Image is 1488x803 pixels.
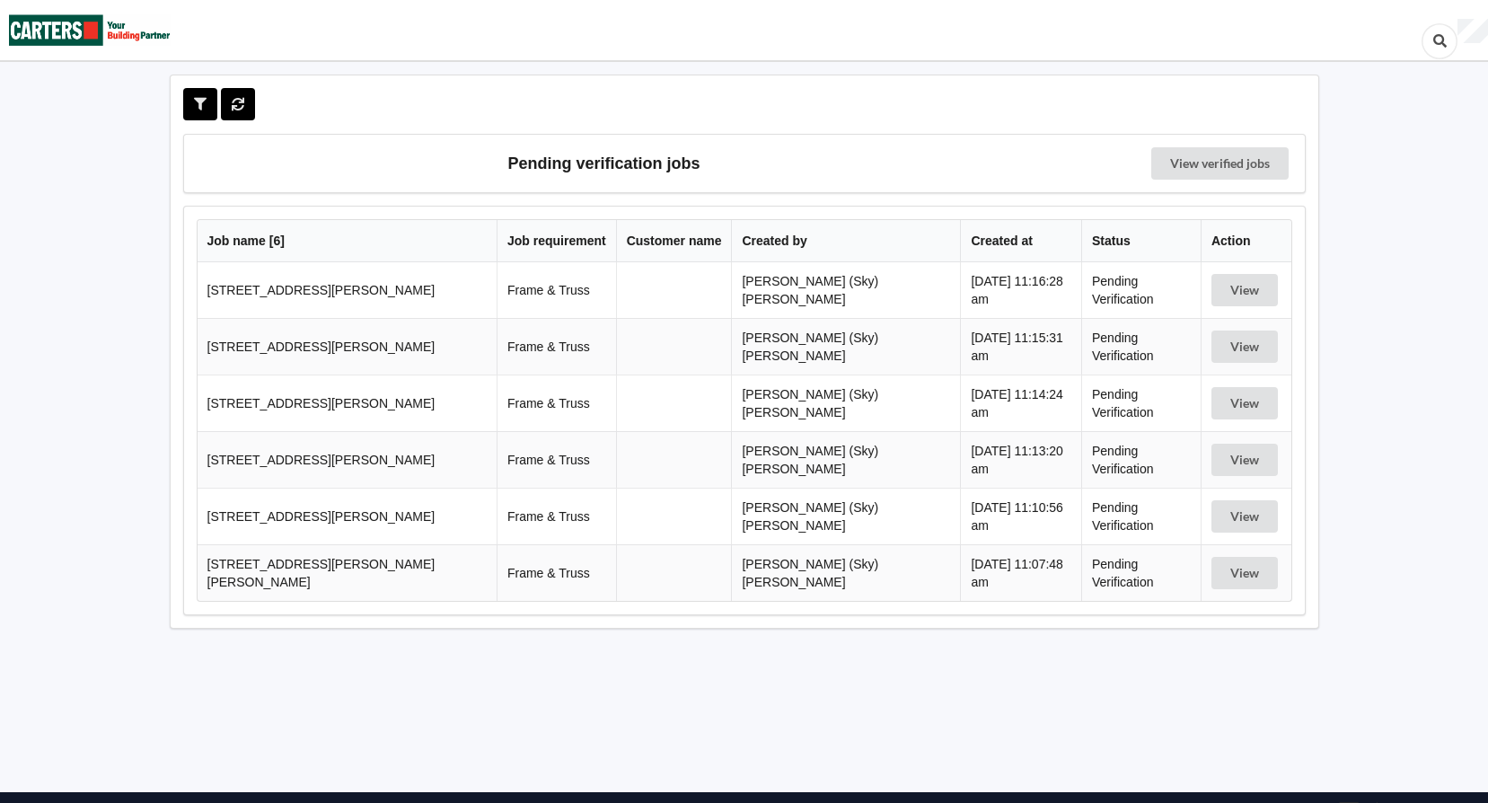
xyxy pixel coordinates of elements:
td: Frame & Truss [497,262,616,318]
td: Frame & Truss [497,318,616,375]
td: Pending Verification [1081,488,1201,544]
a: View [1211,453,1281,467]
a: View verified jobs [1151,147,1289,180]
td: Frame & Truss [497,431,616,488]
th: Customer name [616,220,732,262]
a: View [1211,509,1281,524]
td: [DATE] 11:10:56 am [960,488,1081,544]
td: Pending Verification [1081,318,1201,375]
a: View [1211,283,1281,297]
td: [PERSON_NAME] (Sky) [PERSON_NAME] [731,375,960,431]
a: View [1211,396,1281,410]
td: Frame & Truss [497,544,616,601]
button: View [1211,331,1278,363]
td: [STREET_ADDRESS][PERSON_NAME] [198,431,497,488]
img: Carters [9,1,171,59]
td: [STREET_ADDRESS][PERSON_NAME] [198,318,497,375]
td: [STREET_ADDRESS][PERSON_NAME] [198,375,497,431]
td: [DATE] 11:15:31 am [960,318,1081,375]
td: Pending Verification [1081,262,1201,318]
th: Status [1081,220,1201,262]
td: [DATE] 11:14:24 am [960,375,1081,431]
td: [PERSON_NAME] (Sky) [PERSON_NAME] [731,488,960,544]
td: Pending Verification [1081,375,1201,431]
th: Created at [960,220,1081,262]
button: View [1211,500,1278,533]
td: [PERSON_NAME] (Sky) [PERSON_NAME] [731,262,960,318]
td: [DATE] 11:16:28 am [960,262,1081,318]
td: [STREET_ADDRESS][PERSON_NAME] [198,488,497,544]
th: Job requirement [497,220,616,262]
div: User Profile [1457,19,1488,44]
th: Action [1201,220,1291,262]
a: View [1211,566,1281,580]
button: View [1211,387,1278,419]
td: Frame & Truss [497,488,616,544]
td: Frame & Truss [497,375,616,431]
button: View [1211,444,1278,476]
td: [DATE] 11:13:20 am [960,431,1081,488]
button: View [1211,557,1278,589]
td: Pending Verification [1081,544,1201,601]
td: Pending Verification [1081,431,1201,488]
button: View [1211,274,1278,306]
td: [STREET_ADDRESS][PERSON_NAME][PERSON_NAME] [198,544,497,601]
td: [PERSON_NAME] (Sky) [PERSON_NAME] [731,544,960,601]
td: [PERSON_NAME] (Sky) [PERSON_NAME] [731,431,960,488]
td: [STREET_ADDRESS][PERSON_NAME] [198,262,497,318]
th: Created by [731,220,960,262]
th: Job name [ 6 ] [198,220,497,262]
td: [DATE] 11:07:48 am [960,544,1081,601]
h3: Pending verification jobs [197,147,1012,180]
td: [PERSON_NAME] (Sky) [PERSON_NAME] [731,318,960,375]
a: View [1211,340,1281,354]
